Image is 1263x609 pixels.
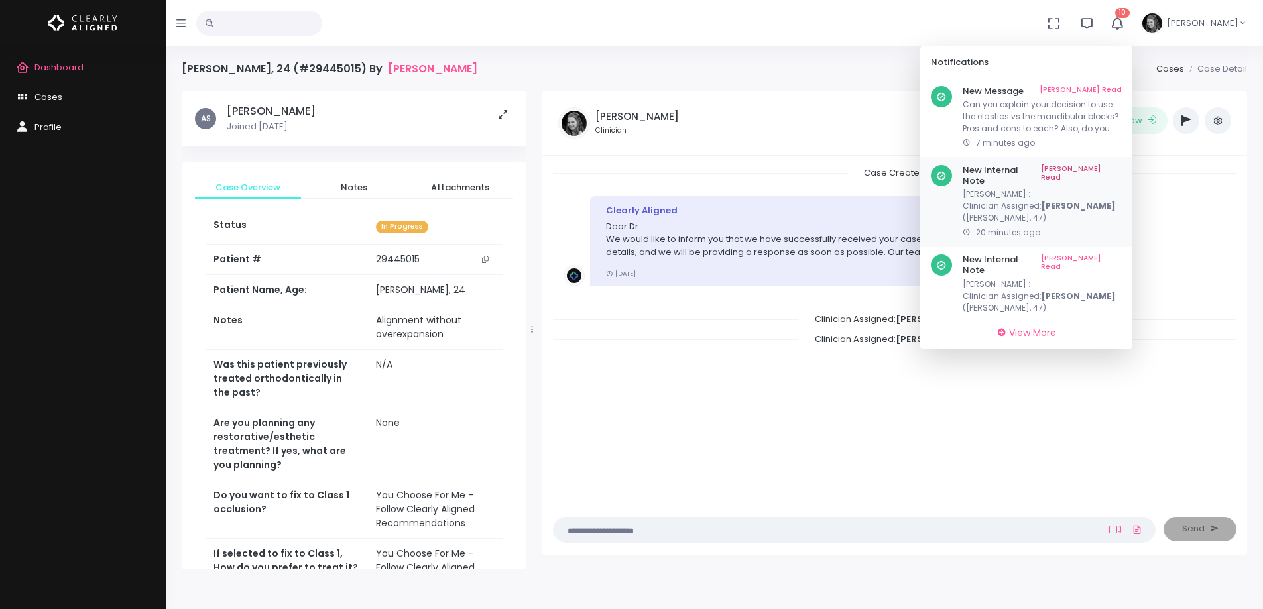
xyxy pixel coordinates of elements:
[963,290,1122,302] p: Clinician Assigned:
[931,57,1106,68] h6: Notifications
[920,78,1132,317] div: scrollable content
[1042,200,1116,211] b: [PERSON_NAME]
[553,166,1236,492] div: scrollable content
[376,221,428,233] span: In Progress
[963,188,1122,224] p: [PERSON_NAME] : ([PERSON_NAME], 47)
[848,162,941,183] span: Case Created
[368,408,503,480] td: None
[368,275,503,305] td: [PERSON_NAME], 24
[206,181,290,194] span: Case Overview
[606,220,1104,259] p: Dear Dr. We would like to inform you that we have successfully received your case. Our team is cu...
[920,46,1132,349] div: 10
[1140,11,1164,35] img: Header Avatar
[182,91,526,569] div: scrollable content
[368,480,503,539] td: You Choose For Me - Follow Clearly Aligned Recommendations
[963,278,1122,314] p: [PERSON_NAME] : ([PERSON_NAME], 47)
[206,408,368,480] th: Are you planning any restorative/esthetic treatment? If yes, what are you planning?
[963,86,1122,97] h6: New Message
[976,137,1035,148] span: 7 minutes ago
[920,247,1132,336] a: New Internal Note[PERSON_NAME] Read[PERSON_NAME] :Clinician Assigned:[PERSON_NAME]([PERSON_NAME],...
[206,539,368,597] th: If selected to fix to Class 1, How do you prefer to treat it?
[799,309,990,329] span: Clinician Assigned:
[896,313,974,325] b: [PERSON_NAME]
[1167,17,1238,30] span: [PERSON_NAME]
[1041,165,1122,186] a: [PERSON_NAME] Read
[920,78,1132,158] a: New Message[PERSON_NAME] ReadCan you explain your decision to use the elastics vs the mandibular ...
[206,350,368,408] th: Was this patient previously treated orthodontically in the past?
[963,99,1122,135] p: Can you explain your decision to use the elastics vs the mandibular blocks? Pros and cons to each...
[1107,524,1124,535] a: Add Loom Video
[976,317,1038,328] span: 21 minutes ago
[418,181,503,194] span: Attachments
[34,61,84,74] span: Dashboard
[206,305,368,350] th: Notes
[920,157,1132,247] a: New Internal Note[PERSON_NAME] Read[PERSON_NAME] :Clinician Assigned:[PERSON_NAME]([PERSON_NAME],...
[1041,254,1122,275] a: [PERSON_NAME] Read
[368,539,503,597] td: You Choose For Me - Follow Clearly Aligned Recommendations
[1040,86,1122,97] a: [PERSON_NAME] Read
[963,165,1122,186] h6: New Internal Note
[1129,518,1145,541] a: Add Files
[606,269,636,278] small: [DATE]
[1184,62,1247,76] li: Case Detail
[926,323,1127,343] a: View More
[48,9,117,37] img: Logo Horizontal
[595,125,679,136] small: Clinician
[388,62,477,75] a: [PERSON_NAME]
[799,329,990,349] span: Clinician Assigned:
[1115,8,1130,18] span: 10
[976,227,1040,238] span: 20 minutes ago
[182,62,477,75] h4: [PERSON_NAME], 24 (#29445015) By
[606,204,1104,217] div: Clearly Aligned
[595,111,679,123] h5: [PERSON_NAME]
[368,245,503,275] td: 29445015
[1009,326,1056,339] span: View More
[227,120,316,133] p: Joined [DATE]
[368,305,503,350] td: Alignment without overexpansion
[34,121,62,133] span: Profile
[1156,62,1184,75] a: Cases
[206,480,368,539] th: Do you want to fix to Class 1 occlusion?
[206,210,368,244] th: Status
[227,105,316,118] h5: [PERSON_NAME]
[368,350,503,408] td: N/A
[963,254,1122,275] h6: New Internal Note
[1042,290,1116,302] b: [PERSON_NAME]
[195,108,216,129] span: AS
[896,333,974,345] b: [PERSON_NAME]
[312,181,396,194] span: Notes
[34,91,62,103] span: Cases
[206,244,368,275] th: Patient #
[206,275,368,305] th: Patient Name, Age:
[963,200,1122,212] p: Clinician Assigned:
